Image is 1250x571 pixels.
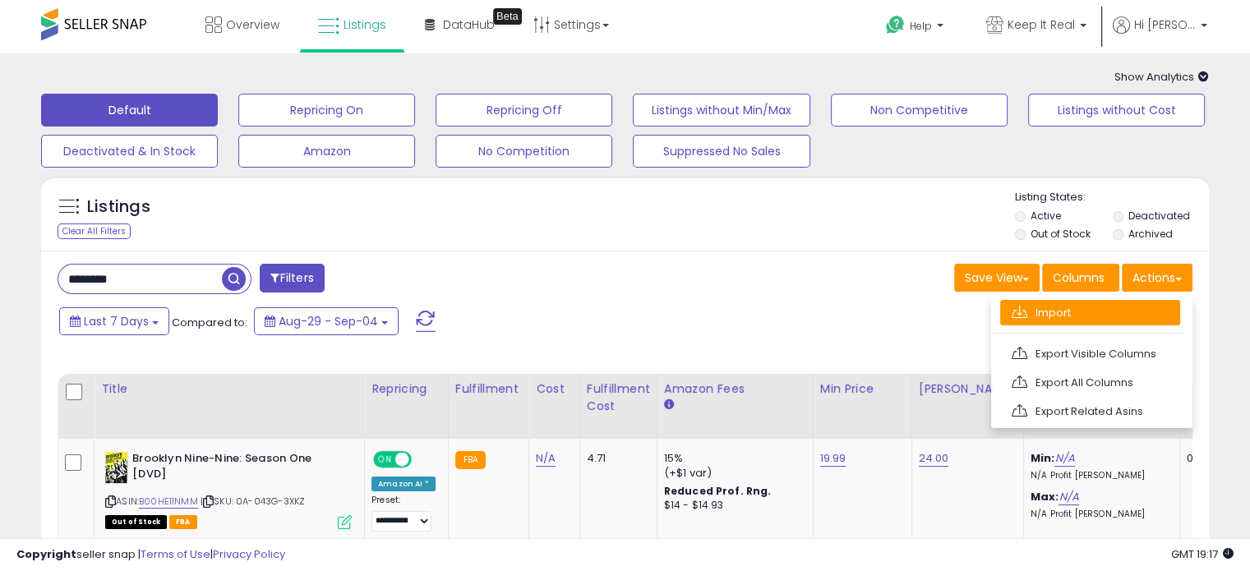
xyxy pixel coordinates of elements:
a: Export Visible Columns [1000,341,1180,366]
button: Filters [260,264,324,292]
button: Deactivated & In Stock [41,135,218,168]
button: Last 7 Days [59,307,169,335]
span: Help [910,19,932,33]
span: Columns [1053,269,1105,286]
b: Max: [1031,489,1059,504]
div: Fulfillment Cost [587,380,650,415]
a: N/A [1054,450,1074,467]
a: Import [1000,300,1180,325]
button: Columns [1042,264,1119,292]
a: 19.99 [820,450,846,467]
b: Brooklyn Nine-Nine: Season One [DVD] [132,451,332,486]
h5: Listings [87,196,150,219]
span: Listings [344,16,386,33]
span: Aug-29 - Sep-04 [279,313,378,329]
small: Amazon Fees. [664,398,674,412]
div: (+$1 var) [664,466,800,481]
div: Title [101,380,357,398]
span: FBA [169,515,197,529]
i: Get Help [885,15,906,35]
button: Default [41,94,218,127]
div: Clear All Filters [58,223,131,239]
span: OFF [409,453,436,467]
span: | SKU: 0A-043G-3XKZ [201,495,305,508]
button: Listings without Cost [1028,94,1205,127]
a: Privacy Policy [213,546,285,562]
span: Hi [PERSON_NAME] [1134,16,1196,33]
div: ASIN: [105,451,352,527]
span: Show Analytics [1114,69,1209,85]
button: No Competition [436,135,612,168]
button: Non Competitive [831,94,1008,127]
label: Deactivated [1128,209,1189,223]
div: 4.71 [587,451,644,466]
div: $14 - $14.93 [664,499,800,513]
button: Repricing On [238,94,415,127]
button: Listings without Min/Max [633,94,810,127]
a: B00HE11NMM [139,495,198,509]
a: Export Related Asins [1000,398,1180,424]
p: N/A Profit [PERSON_NAME] [1031,509,1167,520]
a: 24.00 [919,450,949,467]
strong: Copyright [16,546,76,562]
div: 15% [664,451,800,466]
button: Save View [954,264,1040,292]
span: ON [375,453,395,467]
span: Overview [226,16,279,33]
div: Amazon Fees [664,380,806,398]
button: Amazon [238,135,415,168]
b: Min: [1031,450,1055,466]
span: Keep It Real [1008,16,1075,33]
small: FBA [455,451,486,469]
div: Min Price [820,380,905,398]
b: Reduced Prof. Rng. [664,484,772,498]
a: Help [873,2,960,53]
div: 0 [1187,451,1238,466]
a: N/A [536,450,556,467]
a: N/A [1059,489,1078,505]
div: seller snap | | [16,547,285,563]
a: Export All Columns [1000,370,1180,395]
div: Cost [536,380,573,398]
div: Fulfillment [455,380,522,398]
th: The percentage added to the cost of goods (COGS) that forms the calculator for Min & Max prices. [1023,374,1179,439]
a: Hi [PERSON_NAME] [1113,16,1207,53]
span: Compared to: [172,315,247,330]
label: Archived [1128,227,1172,241]
button: Repricing Off [436,94,612,127]
span: Last 7 Days [84,313,149,329]
div: [PERSON_NAME] [919,380,1017,398]
p: Listing States: [1015,190,1209,205]
label: Out of Stock [1031,227,1091,241]
span: All listings that are currently out of stock and unavailable for purchase on Amazon [105,515,167,529]
button: Actions [1122,264,1192,292]
button: Suppressed No Sales [633,135,810,168]
div: Repricing [371,380,441,398]
p: N/A Profit [PERSON_NAME] [1031,470,1167,481]
img: 51mTls807-L._SL40_.jpg [105,451,128,484]
button: Aug-29 - Sep-04 [254,307,399,335]
span: DataHub [443,16,495,33]
a: Terms of Use [141,546,210,562]
div: Preset: [371,495,436,532]
div: Tooltip anchor [493,8,522,25]
span: 2025-09-12 19:17 GMT [1171,546,1234,562]
label: Active [1031,209,1061,223]
div: Amazon AI * [371,477,436,491]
